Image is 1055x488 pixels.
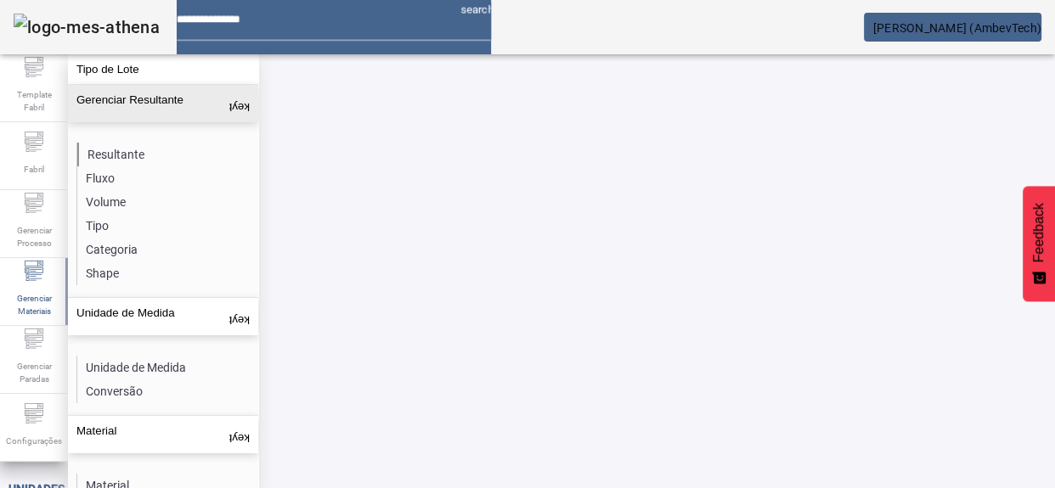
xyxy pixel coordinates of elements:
span: [PERSON_NAME] (AmbevTech) [873,21,1041,35]
button: Tipo de Lote [68,54,258,84]
span: Fabril [19,158,49,181]
span: Template Fabril [8,83,59,119]
li: Categoria [77,238,257,261]
span: Gerenciar Materiais [8,287,59,323]
button: Material [68,416,258,453]
mat-icon: keyboard_arrow_up [229,93,250,114]
li: Resultante [77,143,257,166]
li: Conversão [77,379,257,403]
img: logo-mes-athena [14,14,160,41]
mat-icon: keyboard_arrow_up [229,424,250,445]
span: Gerenciar Paradas [8,355,59,390]
button: Unidade de Medida [68,298,258,335]
li: Unidade de Medida [77,356,257,379]
li: Fluxo [77,166,257,190]
button: Feedback - Mostrar pesquisa [1023,186,1055,301]
span: Gerenciar Processo [8,219,59,255]
span: Configurações [1,429,67,452]
span: Feedback [1031,203,1047,262]
mat-icon: keyboard_arrow_up [229,306,250,327]
li: Shape [77,261,257,285]
li: Volume [77,190,257,214]
button: Gerenciar Resultante [68,85,258,122]
li: Tipo [77,214,257,238]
